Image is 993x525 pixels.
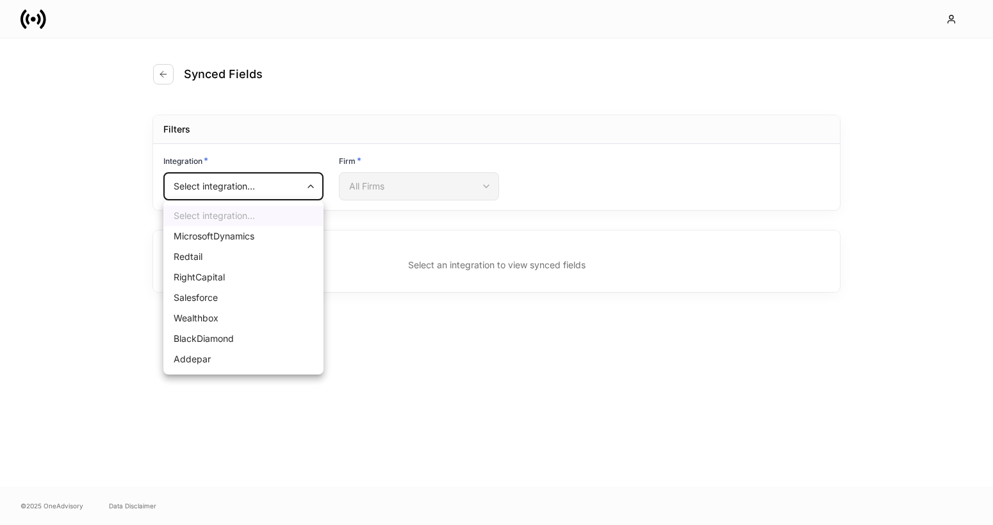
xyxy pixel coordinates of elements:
li: Salesforce [163,287,324,308]
li: Wealthbox [163,308,324,328]
li: MicrosoftDynamics [163,226,324,246]
li: BlackDiamond [163,328,324,349]
li: Redtail [163,246,324,267]
li: Addepar [163,349,324,369]
li: RightCapital [163,267,324,287]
